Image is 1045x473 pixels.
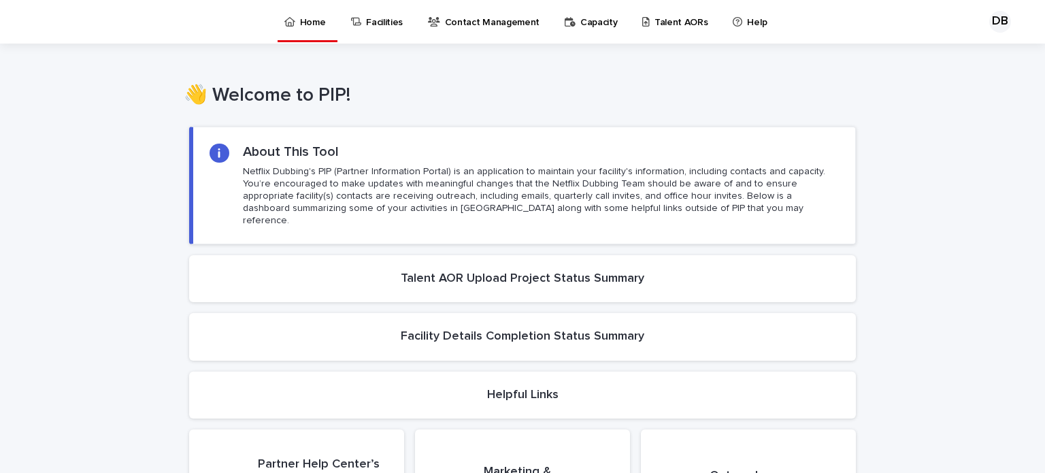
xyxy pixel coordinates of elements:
h2: Talent AOR Upload Project Status Summary [401,272,644,287]
h2: Helpful Links [487,388,559,403]
h2: Facility Details Completion Status Summary [401,329,644,344]
p: Netflix Dubbing's PIP (Partner Information Portal) is an application to maintain your facility's ... [243,165,839,227]
h1: 👋 Welcome to PIP! [184,84,850,108]
div: DB [989,11,1011,33]
h2: About This Tool [243,144,339,160]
